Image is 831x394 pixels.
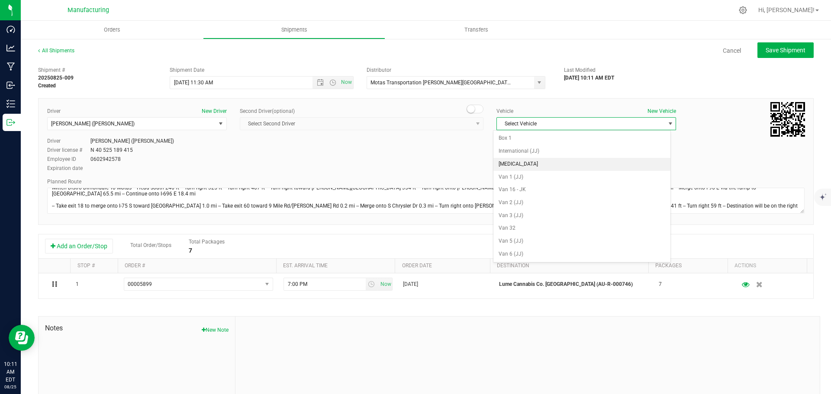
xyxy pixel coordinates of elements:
[493,183,670,196] li: Van 16 - JK
[45,323,229,333] span: Notes
[90,155,121,163] div: 0602942578
[534,77,545,89] span: select
[493,171,670,184] li: Van 1 (JJ)
[4,384,17,390] p: 08/25
[47,155,90,163] label: Employee ID
[770,102,805,137] img: Scan me!
[90,137,174,145] div: [PERSON_NAME] ([PERSON_NAME])
[655,263,682,269] a: Packages
[728,259,807,273] th: Actions
[313,79,328,86] span: Open the date view
[770,102,805,137] qrcode: 20250825-009
[47,146,90,154] label: Driver license #
[272,108,295,114] span: (optional)
[47,179,81,185] span: Planned Route
[76,280,79,288] span: 1
[90,146,133,154] div: N 40 525 189 415
[339,76,354,89] span: Set Current date
[758,6,815,13] span: Hi, [PERSON_NAME]!
[496,107,513,115] label: Vehicle
[564,75,614,81] strong: [DATE] 10:11 AM EDT
[77,263,95,269] a: Stop #
[240,107,295,115] label: Second Driver
[493,158,670,171] li: [MEDICAL_DATA]
[216,118,226,130] span: select
[453,26,500,34] span: Transfers
[6,62,15,71] inline-svg: Manufacturing
[564,66,596,74] label: Last Modified
[6,81,15,90] inline-svg: Inbound
[385,21,567,39] a: Transfers
[283,263,328,269] a: Est. arrival time
[723,46,741,55] a: Cancel
[325,79,340,86] span: Open the time view
[92,26,132,34] span: Orders
[766,47,805,54] span: Save Shipment
[366,278,378,290] span: select
[403,280,418,288] span: [DATE]
[202,326,229,334] button: New Note
[493,235,670,248] li: Van 5 (JJ)
[202,107,227,115] button: New Driver
[659,280,662,288] span: 7
[497,118,665,130] span: Select Vehicle
[128,281,152,287] span: 00005899
[38,75,74,81] strong: 20250825-009
[270,26,319,34] span: Shipments
[367,77,529,89] input: Select
[38,66,157,74] span: Shipment #
[378,278,392,290] span: select
[493,248,670,261] li: Van 6 (JJ)
[499,280,648,288] p: Lume Cannabis Co. [GEOGRAPHIC_DATA] (AU-R-000746)
[493,222,670,235] li: Van 32
[38,83,56,89] strong: Created
[402,263,432,269] a: Order date
[189,247,192,254] strong: 7
[261,278,272,290] span: select
[493,145,670,158] li: International (JJ)
[493,209,670,222] li: Van 3 (JJ)
[6,25,15,34] inline-svg: Dashboard
[497,263,529,269] a: Destination
[757,42,814,58] button: Save Shipment
[47,137,90,145] label: Driver
[665,118,676,130] span: select
[47,164,90,172] label: Expiration date
[45,239,113,253] button: Add an Order/Stop
[203,21,385,39] a: Shipments
[68,6,109,14] span: Manufacturing
[125,263,145,269] a: Order #
[493,132,670,145] li: Box 1
[130,242,171,248] span: Total Order/Stops
[170,66,204,74] label: Shipment Date
[378,278,393,291] span: Set Current date
[367,66,391,74] label: Distributor
[493,196,670,209] li: Van 2 (JJ)
[4,360,17,384] p: 10:11 AM EDT
[647,107,676,115] button: New Vehicle
[21,21,203,39] a: Orders
[6,118,15,127] inline-svg: Outbound
[189,239,225,245] span: Total Packages
[47,107,61,115] label: Driver
[38,48,74,54] a: All Shipments
[51,121,135,127] span: [PERSON_NAME] ([PERSON_NAME])
[6,44,15,52] inline-svg: Analytics
[738,6,748,14] div: Manage settings
[6,99,15,108] inline-svg: Inventory
[9,325,35,351] iframe: Resource center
